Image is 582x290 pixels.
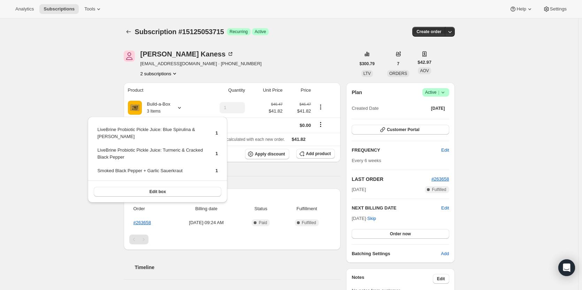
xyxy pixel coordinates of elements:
span: Create order [416,29,441,35]
a: #263658 [133,220,151,225]
span: $41.82 [287,108,311,115]
a: #263658 [431,176,449,182]
img: product img [128,101,142,115]
span: Created Date [352,105,378,112]
span: Add product [306,151,331,157]
span: Settings [550,6,567,12]
button: Help [505,4,537,14]
button: Settings [539,4,571,14]
h2: Plan [352,89,362,96]
span: $300.79 [360,61,375,67]
button: Create order [412,27,445,37]
span: 1 [215,168,218,173]
button: Skip [363,213,380,224]
span: $0.00 [300,123,311,128]
span: Status [243,205,278,212]
h2: NEXT BILLING DATE [352,205,441,212]
button: #263658 [431,176,449,183]
button: Product actions [315,103,326,111]
td: LiveBrine Probiotic Pickle Juice: Turmeric & Cracked Black Pepper [97,146,204,166]
span: [DATE] [352,186,366,193]
button: Subscriptions [124,27,133,37]
button: Add [437,248,453,259]
span: 1 [215,130,218,136]
h2: Timeline [135,264,341,271]
span: Tools [84,6,95,12]
td: Smoked Black Pepper + Garlic Sauerkraut [97,167,204,180]
button: Analytics [11,4,38,14]
span: Subscription #15125053715 [135,28,224,36]
div: [PERSON_NAME] Kaness [140,51,234,58]
span: $41.82 [292,137,306,142]
span: [DATE] · [352,216,376,221]
span: $42.97 [418,59,431,66]
span: Subscriptions [44,6,75,12]
span: 7 [397,61,399,67]
span: Add [441,250,449,257]
h3: Notes [352,274,433,284]
span: | [438,90,439,95]
span: Help [516,6,526,12]
span: Order now [390,231,411,237]
span: $41.82 [269,108,283,115]
button: Customer Portal [352,125,449,135]
button: Edit [437,145,453,156]
small: $46.47 [271,102,283,106]
span: AOV [420,68,429,73]
span: Edit [441,147,449,154]
span: Fulfilled [302,220,316,226]
button: [DATE] [427,104,449,113]
h2: LAST ORDER [352,176,431,183]
button: Product actions [140,70,178,77]
span: LTV [363,71,371,76]
span: Active [255,29,266,35]
div: Open Intercom Messenger [558,259,575,276]
span: ORDERS [389,71,407,76]
small: $46.47 [299,102,311,106]
span: Fulfilled [432,187,446,192]
button: Shipping actions [315,121,326,128]
th: Quantity [200,83,247,98]
span: Active [425,89,446,96]
div: Build-a-Box [142,101,170,115]
span: Recurring [230,29,248,35]
h2: Payment attempts [129,194,335,201]
span: Paid [259,220,267,226]
th: Unit Price [247,83,285,98]
span: Edit [437,276,445,282]
span: Edit box [150,189,166,194]
span: Customer Portal [387,127,419,132]
span: [DATE] [431,106,445,111]
span: [EMAIL_ADDRESS][DOMAIN_NAME] · [PHONE_NUMBER] [140,60,262,67]
span: Every 6 weeks [352,158,381,163]
span: Skip [367,215,376,222]
button: Add product [296,149,335,159]
h2: FREQUENCY [352,147,441,154]
small: 3 Items [147,109,161,114]
button: $300.79 [355,59,379,69]
button: Edit box [94,187,221,197]
button: Subscriptions [39,4,79,14]
button: Apply discount [245,149,289,159]
span: Tracy Kaness [124,51,135,62]
span: 1 [215,151,218,156]
button: Tools [80,4,106,14]
nav: Pagination [129,235,335,244]
button: Edit [433,274,449,284]
button: 7 [393,59,404,69]
span: Billing date [174,205,239,212]
span: Analytics [15,6,34,12]
button: Edit [441,205,449,212]
button: Order now [352,229,449,239]
th: Order [129,201,172,216]
span: [DATE] · 09:24 AM [174,219,239,226]
td: LiveBrine Probiotic Pickle Juice: Blue Spirulina & [PERSON_NAME] [97,126,204,146]
th: Price [285,83,313,98]
h6: Batching Settings [352,250,441,257]
th: Product [124,83,201,98]
span: Fulfillment [283,205,331,212]
span: Apply discount [255,151,285,157]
